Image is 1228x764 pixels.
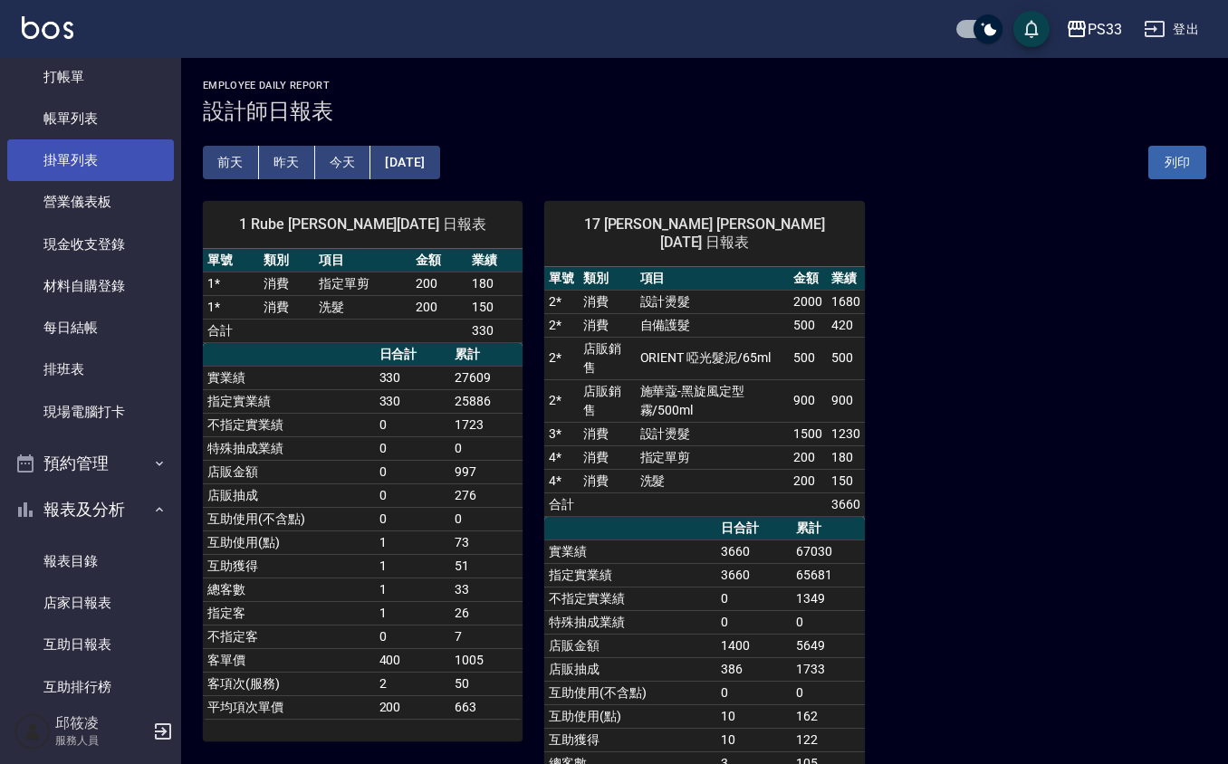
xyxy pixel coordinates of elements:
[827,290,865,313] td: 1680
[716,657,792,681] td: 386
[789,422,827,445] td: 1500
[203,436,375,460] td: 特殊抽成業績
[203,578,375,601] td: 總客數
[375,554,451,578] td: 1
[827,422,865,445] td: 1230
[450,413,523,436] td: 1723
[544,267,579,291] th: 單號
[450,343,523,367] th: 累計
[636,422,790,445] td: 設計燙髮
[636,379,790,422] td: 施華蔻-黑旋風定型霧/500ml
[789,469,827,492] td: 200
[544,704,716,728] td: 互助使用(點)
[411,249,467,272] th: 金額
[791,610,864,634] td: 0
[259,249,315,272] th: 類別
[450,648,523,672] td: 1005
[1088,18,1122,41] div: PS33
[827,492,865,516] td: 3660
[375,601,451,625] td: 1
[467,249,523,272] th: 業績
[203,413,375,436] td: 不指定實業績
[450,436,523,460] td: 0
[789,337,827,379] td: 500
[450,578,523,601] td: 33
[203,601,375,625] td: 指定客
[791,704,864,728] td: 162
[203,507,375,530] td: 互助使用(不含點)
[1059,11,1129,48] button: PS33
[544,587,716,610] td: 不指定實業績
[716,634,792,657] td: 1400
[450,625,523,648] td: 7
[716,728,792,751] td: 10
[7,349,174,390] a: 排班表
[7,181,174,223] a: 營業儀表板
[259,272,315,295] td: 消費
[544,634,716,657] td: 店販金額
[467,272,523,295] td: 180
[203,80,1206,91] h2: Employee Daily Report
[579,469,635,492] td: 消費
[544,540,716,563] td: 實業績
[791,587,864,610] td: 1349
[55,714,148,732] h5: 邱筱凌
[375,648,451,672] td: 400
[375,530,451,554] td: 1
[450,554,523,578] td: 51
[375,460,451,483] td: 0
[544,728,716,751] td: 互助獲得
[579,267,635,291] th: 類別
[203,389,375,413] td: 指定實業績
[827,445,865,469] td: 180
[544,563,716,587] td: 指定實業績
[375,413,451,436] td: 0
[375,507,451,530] td: 0
[716,587,792,610] td: 0
[7,307,174,349] a: 每日結帳
[789,379,827,422] td: 900
[791,540,864,563] td: 67030
[791,563,864,587] td: 65681
[544,610,716,634] td: 特殊抽成業績
[579,445,635,469] td: 消費
[467,295,523,319] td: 150
[789,445,827,469] td: 200
[789,313,827,337] td: 500
[579,313,635,337] td: 消費
[314,295,411,319] td: 洗髮
[791,681,864,704] td: 0
[636,445,790,469] td: 指定單剪
[450,695,523,719] td: 663
[789,290,827,313] td: 2000
[315,146,371,179] button: 今天
[314,249,411,272] th: 項目
[375,625,451,648] td: 0
[450,530,523,554] td: 73
[7,98,174,139] a: 帳單列表
[203,695,375,719] td: 平均項次單價
[716,681,792,704] td: 0
[450,601,523,625] td: 26
[544,681,716,704] td: 互助使用(不含點)
[203,249,259,272] th: 單號
[7,265,174,307] a: 材料自購登錄
[450,366,523,389] td: 27609
[7,391,174,433] a: 現場電腦打卡
[827,337,865,379] td: 500
[375,343,451,367] th: 日合計
[7,440,174,487] button: 預約管理
[1148,146,1206,179] button: 列印
[566,215,842,252] span: 17 [PERSON_NAME] [PERSON_NAME] [DATE] 日報表
[579,379,635,422] td: 店販銷售
[203,99,1206,124] h3: 設計師日報表
[450,483,523,507] td: 276
[203,146,259,179] button: 前天
[7,540,174,582] a: 報表目錄
[7,56,174,98] a: 打帳單
[827,313,865,337] td: 420
[375,389,451,413] td: 330
[789,267,827,291] th: 金額
[7,224,174,265] a: 現金收支登錄
[55,732,148,749] p: 服務人員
